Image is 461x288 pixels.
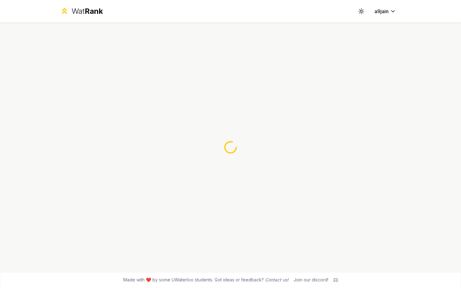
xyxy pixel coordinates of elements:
div: Wat [72,6,103,16]
a: Contact us! [265,277,289,282]
div: Join our discord! [294,277,328,283]
span: Made with ❤️ by some UWaterloo students. Got ideas or feedback? [123,277,289,283]
button: a9jain [369,6,401,17]
span: Rank [85,7,103,16]
a: WatRank [60,6,103,16]
span: a9jain [374,8,389,15]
